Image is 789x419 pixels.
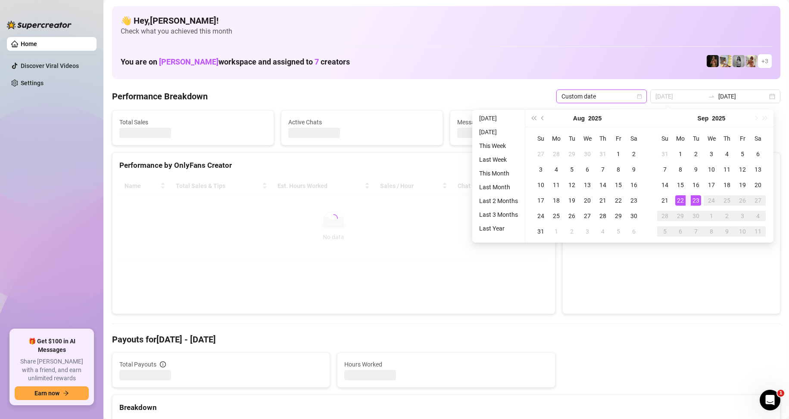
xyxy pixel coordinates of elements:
[675,226,686,237] div: 6
[613,180,624,190] div: 15
[564,224,580,239] td: 2025-09-02
[657,208,673,224] td: 2025-09-28
[691,180,701,190] div: 16
[119,360,156,369] span: Total Payouts
[119,160,548,171] div: Performance by OnlyFans Creator
[660,180,670,190] div: 14
[34,390,59,397] span: Earn now
[722,211,732,221] div: 2
[533,177,549,193] td: 2025-08-10
[476,223,521,234] li: Last Year
[691,211,701,221] div: 30
[706,164,717,175] div: 10
[121,27,772,36] span: Check what you achieved this month
[476,182,521,192] li: Last Month
[691,195,701,206] div: 23
[549,162,564,177] td: 2025-08-04
[719,162,735,177] td: 2025-09-11
[691,226,701,237] div: 7
[63,390,69,396] span: arrow-right
[675,211,686,221] div: 29
[613,211,624,221] div: 29
[611,131,626,146] th: Fr
[737,195,748,206] div: 26
[567,226,577,237] div: 2
[561,90,642,103] span: Custom date
[598,226,608,237] div: 4
[564,162,580,177] td: 2025-08-05
[688,131,704,146] th: Tu
[673,193,688,208] td: 2025-09-22
[611,177,626,193] td: 2025-08-15
[564,208,580,224] td: 2025-08-26
[737,211,748,221] div: 3
[551,211,561,221] div: 25
[21,40,37,47] a: Home
[533,224,549,239] td: 2025-08-31
[753,180,763,190] div: 20
[611,224,626,239] td: 2025-09-05
[626,146,642,162] td: 2025-08-02
[15,386,89,400] button: Earn nowarrow-right
[536,211,546,221] div: 24
[121,57,350,67] h1: You are on workspace and assigned to creators
[675,164,686,175] div: 8
[564,146,580,162] td: 2025-07-29
[549,131,564,146] th: Mo
[533,146,549,162] td: 2025-07-27
[735,162,750,177] td: 2025-09-12
[626,177,642,193] td: 2025-08-16
[712,110,725,127] button: Choose a year
[707,55,719,67] img: D
[750,208,766,224] td: 2025-10-04
[626,193,642,208] td: 2025-08-23
[536,226,546,237] div: 31
[704,162,719,177] td: 2025-09-10
[737,164,748,175] div: 12
[688,208,704,224] td: 2025-09-30
[660,211,670,221] div: 28
[657,193,673,208] td: 2025-09-21
[706,180,717,190] div: 17
[595,224,611,239] td: 2025-09-04
[613,164,624,175] div: 8
[777,390,784,397] span: 1
[598,164,608,175] div: 7
[675,180,686,190] div: 15
[580,162,595,177] td: 2025-08-06
[112,333,780,345] h4: Payouts for [DATE] - [DATE]
[657,162,673,177] td: 2025-09-07
[476,127,521,137] li: [DATE]
[704,193,719,208] td: 2025-09-24
[735,146,750,162] td: 2025-09-05
[722,180,732,190] div: 18
[582,211,593,221] div: 27
[657,146,673,162] td: 2025-08-31
[549,208,564,224] td: 2025-08-25
[737,226,748,237] div: 10
[704,146,719,162] td: 2025-09-03
[536,195,546,206] div: 17
[582,180,593,190] div: 13
[750,177,766,193] td: 2025-09-20
[673,208,688,224] td: 2025-09-29
[708,93,715,100] span: to
[476,168,521,179] li: This Month
[580,224,595,239] td: 2025-09-03
[549,177,564,193] td: 2025-08-11
[737,180,748,190] div: 19
[673,131,688,146] th: Mo
[476,209,521,220] li: Last 3 Months
[533,193,549,208] td: 2025-08-17
[611,193,626,208] td: 2025-08-22
[706,149,717,159] div: 3
[160,361,166,367] span: info-circle
[457,117,605,127] span: Messages Sent
[675,195,686,206] div: 22
[119,402,773,413] div: Breakdown
[660,195,670,206] div: 21
[613,195,624,206] div: 22
[611,146,626,162] td: 2025-08-01
[21,62,79,69] a: Discover Viral Videos
[564,131,580,146] th: Tu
